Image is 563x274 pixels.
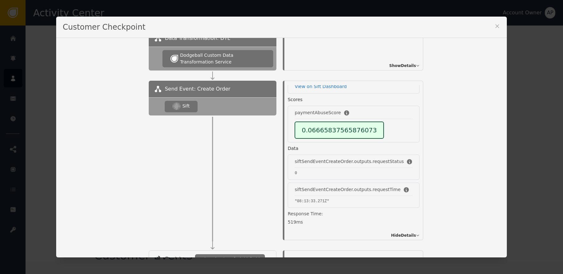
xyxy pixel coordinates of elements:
[288,96,303,103] div: Scores
[389,63,416,69] span: Show Details
[391,233,416,238] span: Hide Details
[288,219,420,226] div: 519 ms
[295,158,404,165] div: siftSendEventCreateOrder.outputs.requestStatus
[288,211,420,219] div: Response Time:
[165,34,230,42] span: Data Transformation: DTL
[295,198,413,204] pre: "08:13:33.271Z"
[56,17,507,38] div: Customer Checkpoint
[295,109,341,116] div: paymentAbuseScore
[180,52,265,65] div: Dodgeball Custom Data Transformation Service
[295,83,413,90] a: View on Sift Dashboard
[182,103,190,109] div: Sift
[288,145,298,152] div: Data
[295,170,413,176] pre: 0
[200,256,260,262] span: Selected Path: Default (default)
[165,255,187,263] span: Decision
[165,85,230,93] span: Send Event: Create Order
[295,122,384,139] div: 0.06665837565876073
[295,186,401,193] div: siftSendEventCreateOrder.outputs.requestTime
